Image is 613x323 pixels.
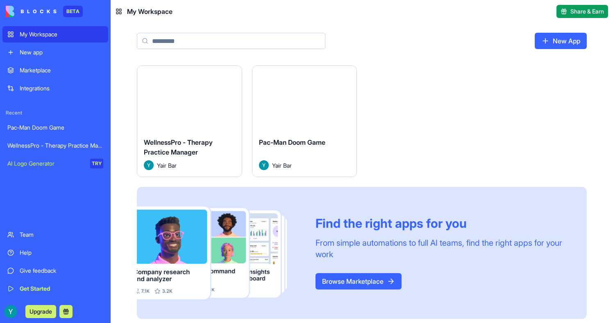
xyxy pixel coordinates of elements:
div: My Workspace [20,30,103,38]
a: Marketplace [2,62,108,79]
a: Pac-Man Doom GameAvatarYair Bar [252,65,357,177]
a: My Workspace [2,26,108,43]
a: WellnessPro - Therapy Practice ManagerAvatarYair Bar [137,65,242,177]
div: WellnessPro - Therapy Practice Manager [7,141,103,150]
img: Avatar [144,160,154,170]
div: Help [20,249,103,257]
a: New App [535,33,587,49]
div: AI Logo Generator [7,159,84,168]
a: Get Started [2,280,108,297]
img: Frame_181_egmpey.png [137,206,302,299]
img: Avatar [259,160,269,170]
a: Integrations [2,80,108,96]
span: Pac-Man Doom Game [259,138,325,146]
span: Yair Bar [272,161,292,170]
span: WellnessPro - Therapy Practice Manager [144,138,213,156]
div: Integrations [20,84,103,92]
a: BETA [6,6,83,17]
a: New app [2,44,108,61]
div: Team [20,231,103,239]
a: Team [2,227,108,243]
button: Share & Earn [556,5,608,18]
span: Recent [2,110,108,116]
a: WellnessPro - Therapy Practice Manager [2,137,108,154]
div: Give feedback [20,267,103,275]
img: logo [6,6,57,17]
div: Get Started [20,285,103,293]
div: From simple automations to full AI teams, find the right apps for your work [316,237,567,260]
div: BETA [63,6,83,17]
div: Find the right apps for you [316,216,567,231]
a: Give feedback [2,262,108,279]
div: TRY [90,159,103,168]
a: AI Logo GeneratorTRY [2,155,108,172]
div: Marketplace [20,66,103,74]
a: Browse Marketplace [316,273,402,289]
button: Upgrade [25,305,56,318]
span: My Workspace [127,7,173,16]
div: New app [20,48,103,56]
span: Share & Earn [570,7,604,16]
a: Help [2,244,108,261]
a: Pac-Man Doom Game [2,119,108,136]
a: Upgrade [25,307,56,315]
span: Yair Bar [157,161,177,170]
div: Pac-Man Doom Game [7,123,103,132]
img: ACg8ocKxvzSR4wIe0pZTNWjZp9-EiZoFISIvkgGRq3DGH50PefrBXg=s96-c [4,305,17,318]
